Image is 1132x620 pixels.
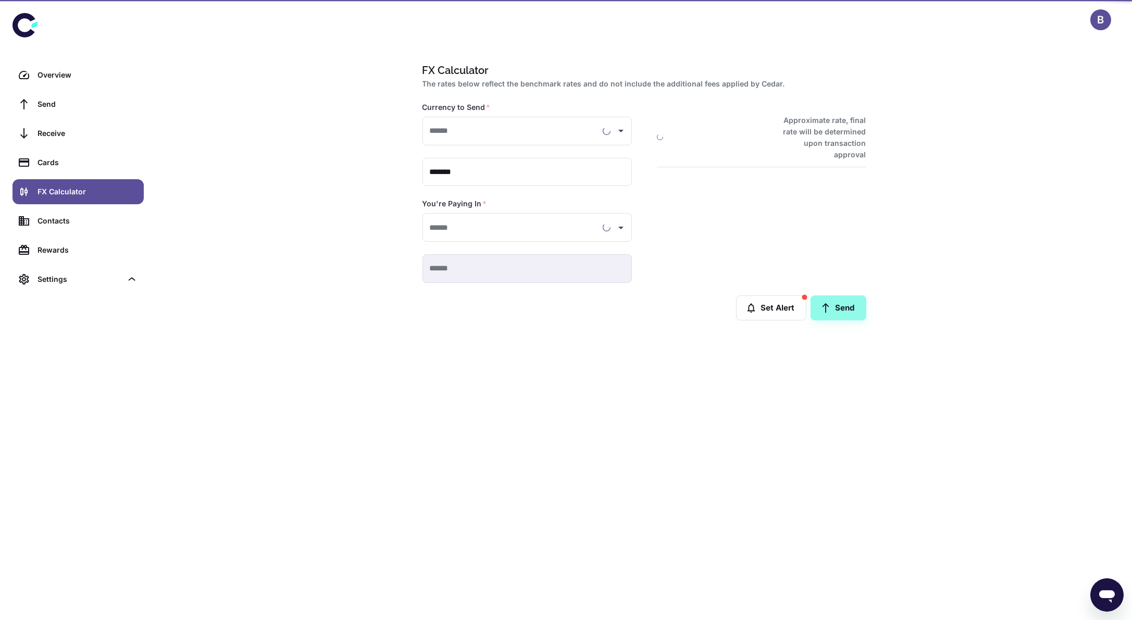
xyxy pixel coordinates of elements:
[1090,578,1124,612] iframe: Button to launch messaging window, conversation in progress
[38,215,138,227] div: Contacts
[772,115,866,160] h6: Approximate rate, final rate will be determined upon transaction approval
[13,92,144,117] a: Send
[13,267,144,292] div: Settings
[13,208,144,233] a: Contacts
[736,295,806,320] button: Set Alert
[13,238,144,263] a: Rewards
[38,186,138,197] div: FX Calculator
[13,121,144,146] a: Receive
[614,123,628,138] button: Open
[13,150,144,175] a: Cards
[422,199,487,209] label: You're Paying In
[38,244,138,256] div: Rewards
[38,69,138,81] div: Overview
[38,98,138,110] div: Send
[38,128,138,139] div: Receive
[422,63,862,78] h1: FX Calculator
[614,220,628,235] button: Open
[13,63,144,88] a: Overview
[38,274,122,285] div: Settings
[1090,9,1111,30] button: B
[38,157,138,168] div: Cards
[13,179,144,204] a: FX Calculator
[422,102,491,113] label: Currency to Send
[811,295,866,320] a: Send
